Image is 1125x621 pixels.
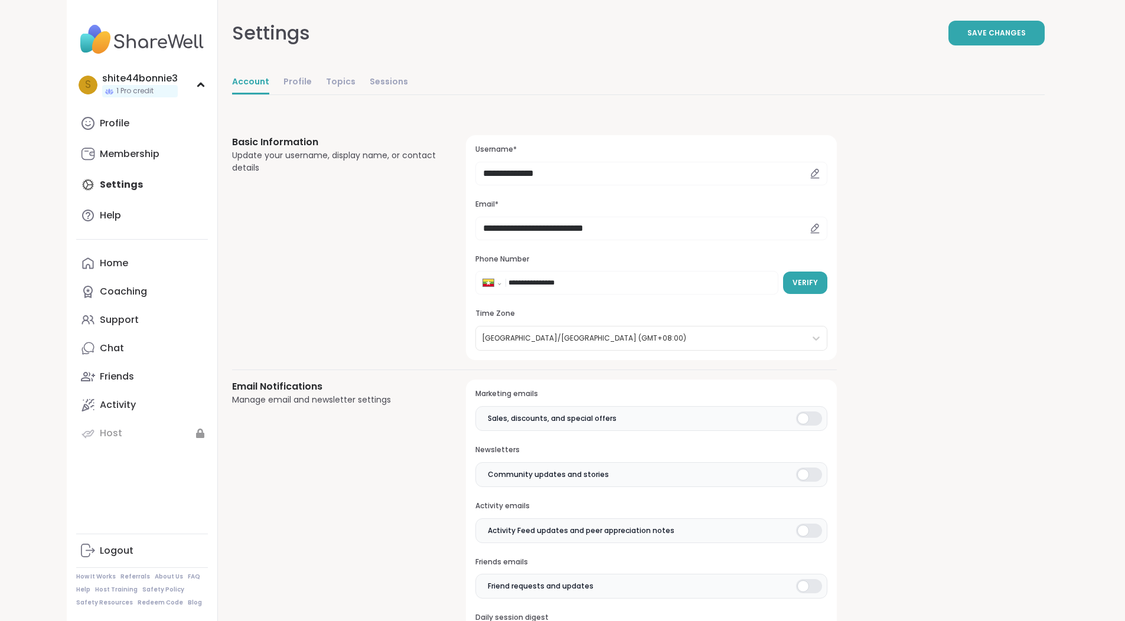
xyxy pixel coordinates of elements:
[100,285,147,298] div: Coaching
[100,257,128,270] div: Home
[76,334,208,362] a: Chat
[76,19,208,60] img: ShareWell Nav Logo
[138,599,183,607] a: Redeem Code
[488,581,594,591] span: Friend requests and updates
[102,72,178,85] div: shite44bonnie3
[232,380,438,394] h3: Email Notifications
[76,573,116,581] a: How It Works
[116,86,154,96] span: 1 Pro credit
[948,21,1045,45] button: Save Changes
[76,249,208,277] a: Home
[76,586,90,594] a: Help
[475,145,827,155] h3: Username*
[967,28,1026,38] span: Save Changes
[232,71,269,94] a: Account
[100,398,136,411] div: Activity
[155,573,183,581] a: About Us
[475,309,827,319] h3: Time Zone
[100,117,129,130] div: Profile
[76,599,133,607] a: Safety Resources
[76,537,208,565] a: Logout
[475,557,827,567] h3: Friends emails
[76,391,208,419] a: Activity
[100,370,134,383] div: Friends
[488,525,674,536] span: Activity Feed updates and peer appreciation notes
[283,71,312,94] a: Profile
[76,201,208,230] a: Help
[120,573,150,581] a: Referrals
[232,135,438,149] h3: Basic Information
[95,586,138,594] a: Host Training
[100,148,159,161] div: Membership
[76,306,208,334] a: Support
[188,573,200,581] a: FAQ
[76,140,208,168] a: Membership
[488,469,609,480] span: Community updates and stories
[100,342,124,355] div: Chat
[100,544,133,557] div: Logout
[475,445,827,455] h3: Newsletters
[142,586,184,594] a: Safety Policy
[475,501,827,511] h3: Activity emails
[76,277,208,306] a: Coaching
[232,394,438,406] div: Manage email and newsletter settings
[76,109,208,138] a: Profile
[783,272,827,294] button: Verify
[232,19,310,47] div: Settings
[100,209,121,222] div: Help
[76,419,208,447] a: Host
[370,71,408,94] a: Sessions
[475,389,827,399] h3: Marketing emails
[188,599,202,607] a: Blog
[488,413,617,424] span: Sales, discounts, and special offers
[100,313,139,326] div: Support
[100,427,122,440] div: Host
[76,362,208,391] a: Friends
[475,254,827,264] h3: Phone Number
[475,200,827,210] h3: Email*
[793,277,818,288] span: Verify
[326,71,356,94] a: Topics
[85,77,91,93] span: s
[232,149,438,174] div: Update your username, display name, or contact details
